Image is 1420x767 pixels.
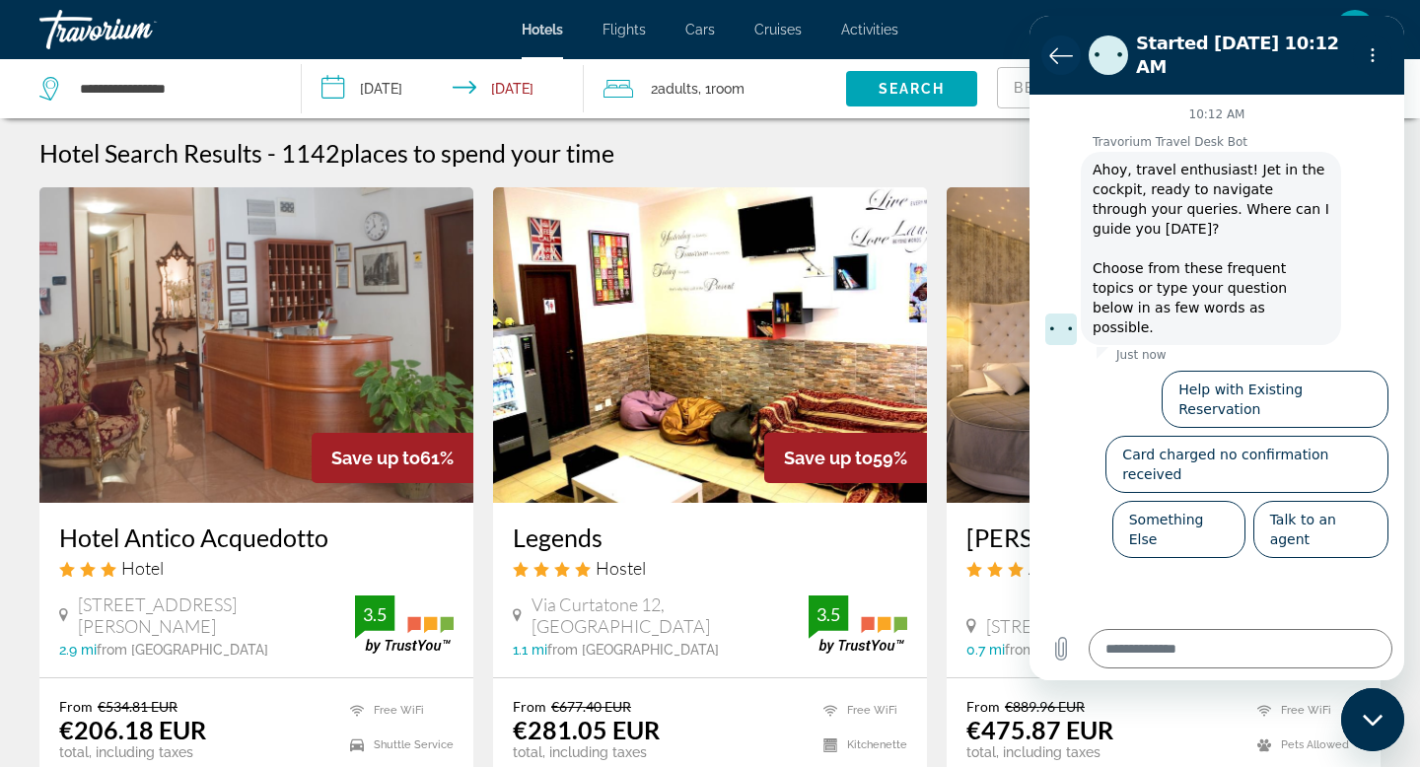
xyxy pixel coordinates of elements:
mat-select: Sort by [1014,76,1113,100]
a: Flights [603,22,646,37]
li: Pets Allowed [1247,732,1361,757]
li: Kitchenette [814,732,907,757]
span: 1.1 mi [513,642,547,658]
span: places to spend your time [340,138,614,168]
iframe: Messaging window [1029,16,1404,680]
p: total, including taxes [513,744,707,760]
div: 59% [764,433,927,483]
a: Cars [685,22,715,37]
a: Travorium [39,4,237,55]
p: total, including taxes [59,744,253,760]
a: Hotel Antico Acquedotto [59,523,454,552]
li: Shuttle Service [340,732,454,757]
span: [STREET_ADDRESS] [986,615,1145,637]
a: Hotels [522,22,563,37]
img: Hotel image [947,187,1381,503]
li: Free WiFi [340,698,454,723]
span: From [513,698,546,715]
span: Adults [658,81,698,97]
button: User Menu [1329,9,1381,50]
p: total, including taxes [966,744,1161,760]
span: 0.7 mi [966,642,1005,658]
div: 61% [312,433,473,483]
span: Apartment/Condo/Home [1029,557,1221,579]
span: from [GEOGRAPHIC_DATA] [97,642,268,658]
img: trustyou-badge.svg [809,595,907,654]
div: 3.5 [355,602,394,626]
div: 3 star Apartment [966,557,1361,579]
button: Travelers: 2 adults, 0 children [584,59,846,118]
span: Search [879,81,946,97]
span: , 1 [698,75,745,103]
div: 4 star Hostel [513,557,907,579]
li: Free WiFi [1247,698,1361,723]
button: Check-in date: Oct 17, 2025 Check-out date: Oct 19, 2025 [302,59,584,118]
li: Free WiFi [814,698,907,723]
span: 2.9 mi [59,642,97,658]
span: Hotel [121,557,164,579]
a: Cruises [754,22,802,37]
iframe: Button to launch messaging window, conversation in progress [1341,688,1404,751]
ins: €281.05 EUR [513,715,660,744]
a: [PERSON_NAME] [966,523,1361,552]
span: From [59,698,93,715]
span: [STREET_ADDRESS][PERSON_NAME] [78,593,355,637]
span: 2 [651,75,698,103]
del: €677.40 EUR [551,698,631,715]
button: Search [846,71,977,106]
img: Hotel image [493,187,927,503]
span: Save up to [784,448,873,468]
span: - [267,138,276,168]
h2: 1142 [281,138,614,168]
div: 3.5 [809,602,848,626]
img: trustyou-badge.svg [355,595,454,654]
span: Via Curtatone 12, [GEOGRAPHIC_DATA] [532,593,809,637]
span: From [966,698,1000,715]
a: Legends [513,523,907,552]
div: 3 star Hotel [59,557,454,579]
img: Hotel image [39,187,473,503]
del: €534.81 EUR [98,698,177,715]
del: €889.96 EUR [1005,698,1085,715]
span: Hostel [596,557,646,579]
span: from [GEOGRAPHIC_DATA] [1005,642,1176,658]
span: Save up to [331,448,420,468]
h1: Hotel Search Results [39,138,262,168]
ins: €475.87 EUR [966,715,1113,744]
span: Room [711,81,745,97]
a: Activities [841,22,898,37]
ins: €206.18 EUR [59,715,206,744]
span: Best Deals [1014,80,1116,96]
span: from [GEOGRAPHIC_DATA] [547,642,719,658]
